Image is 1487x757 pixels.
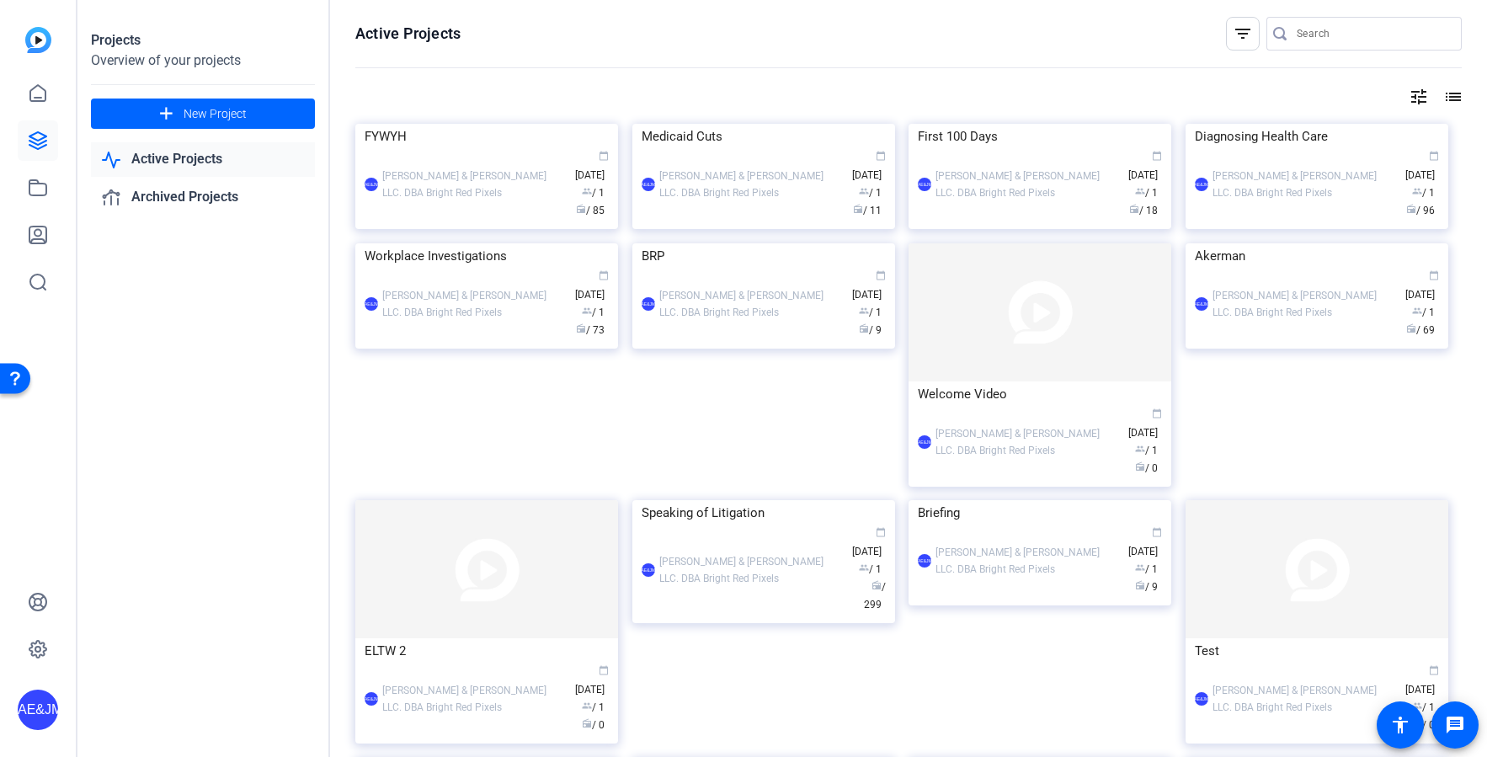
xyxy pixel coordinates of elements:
[184,105,247,123] span: New Project
[1135,562,1145,573] span: group
[876,270,886,280] span: calendar_today
[1135,461,1145,472] span: radio
[582,701,605,713] span: / 1
[1412,186,1422,196] span: group
[642,124,886,149] div: Medicaid Cuts
[918,124,1162,149] div: First 100 Days
[1406,205,1435,216] span: / 96
[859,307,882,318] span: / 1
[642,500,886,525] div: Speaking of Litigation
[1406,324,1435,336] span: / 69
[91,30,315,51] div: Projects
[156,104,177,125] mat-icon: add
[918,554,931,568] div: AE&JMLDBRP
[576,324,605,336] span: / 73
[852,271,886,301] span: [DATE]
[91,180,315,215] a: Archived Projects
[365,638,609,664] div: ELTW 2
[935,425,1120,459] div: [PERSON_NAME] & [PERSON_NAME] LLC. DBA Bright Red Pixels
[1405,271,1439,301] span: [DATE]
[1412,187,1435,199] span: / 1
[1412,701,1422,711] span: group
[1152,151,1162,161] span: calendar_today
[365,243,609,269] div: Workplace Investigations
[575,271,609,301] span: [DATE]
[25,27,51,53] img: blue-gradient.svg
[935,544,1120,578] div: [PERSON_NAME] & [PERSON_NAME] LLC. DBA Bright Red Pixels
[365,124,609,149] div: FYWYH
[1195,638,1439,664] div: Test
[1129,205,1158,216] span: / 18
[91,99,315,129] button: New Project
[1429,151,1439,161] span: calendar_today
[871,580,882,590] span: radio
[365,297,378,311] div: AE&JMLDBRP
[1135,187,1158,199] span: / 1
[582,307,605,318] span: / 1
[642,243,886,269] div: BRP
[642,178,655,191] div: AE&JMLDBRP
[859,187,882,199] span: / 1
[1390,715,1410,735] mat-icon: accessibility
[1195,243,1439,269] div: Akerman
[876,527,886,537] span: calendar_today
[1152,408,1162,418] span: calendar_today
[1135,580,1145,590] span: radio
[1429,270,1439,280] span: calendar_today
[1406,204,1416,214] span: radio
[1135,444,1145,454] span: group
[1195,124,1439,149] div: Diagnosing Health Care
[1412,307,1435,318] span: / 1
[1412,306,1422,316] span: group
[1297,24,1448,44] input: Search
[859,324,882,336] span: / 9
[382,682,567,716] div: [PERSON_NAME] & [PERSON_NAME] LLC. DBA Bright Red Pixels
[859,563,882,575] span: / 1
[859,186,869,196] span: group
[1213,287,1397,321] div: [PERSON_NAME] & [PERSON_NAME] LLC. DBA Bright Red Pixels
[365,178,378,191] div: AE&JMLDBRP
[91,51,315,71] div: Overview of your projects
[599,270,609,280] span: calendar_today
[918,435,931,449] div: AE&JMLDBRP
[382,168,567,201] div: [PERSON_NAME] & [PERSON_NAME] LLC. DBA Bright Red Pixels
[1135,581,1158,593] span: / 9
[599,665,609,675] span: calendar_today
[355,24,461,44] h1: Active Projects
[1135,563,1158,575] span: / 1
[1195,692,1208,706] div: AE&JMLDBRP
[876,151,886,161] span: calendar_today
[853,204,863,214] span: radio
[1129,204,1139,214] span: radio
[859,323,869,333] span: radio
[1128,409,1162,439] span: [DATE]
[582,718,592,728] span: radio
[853,205,882,216] span: / 11
[918,178,931,191] div: AE&JMLDBRP
[91,142,315,177] a: Active Projects
[599,151,609,161] span: calendar_today
[365,692,378,706] div: AE&JMLDBRP
[18,690,58,730] div: AE&JMLDBRP
[1429,665,1439,675] span: calendar_today
[582,187,605,199] span: / 1
[582,701,592,711] span: group
[1135,445,1158,456] span: / 1
[1213,682,1397,716] div: [PERSON_NAME] & [PERSON_NAME] LLC. DBA Bright Red Pixels
[659,553,844,587] div: [PERSON_NAME] & [PERSON_NAME] LLC. DBA Bright Red Pixels
[576,205,605,216] span: / 85
[382,287,567,321] div: [PERSON_NAME] & [PERSON_NAME] LLC. DBA Bright Red Pixels
[1152,527,1162,537] span: calendar_today
[864,581,886,610] span: / 299
[576,204,586,214] span: radio
[642,563,655,577] div: AE&JMLDBRP
[1233,24,1253,44] mat-icon: filter_list
[1135,186,1145,196] span: group
[1442,87,1462,107] mat-icon: list
[1195,297,1208,311] div: AE&JMLDBRP
[582,186,592,196] span: group
[1409,87,1429,107] mat-icon: tune
[859,562,869,573] span: group
[659,168,844,201] div: [PERSON_NAME] & [PERSON_NAME] LLC. DBA Bright Red Pixels
[576,323,586,333] span: radio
